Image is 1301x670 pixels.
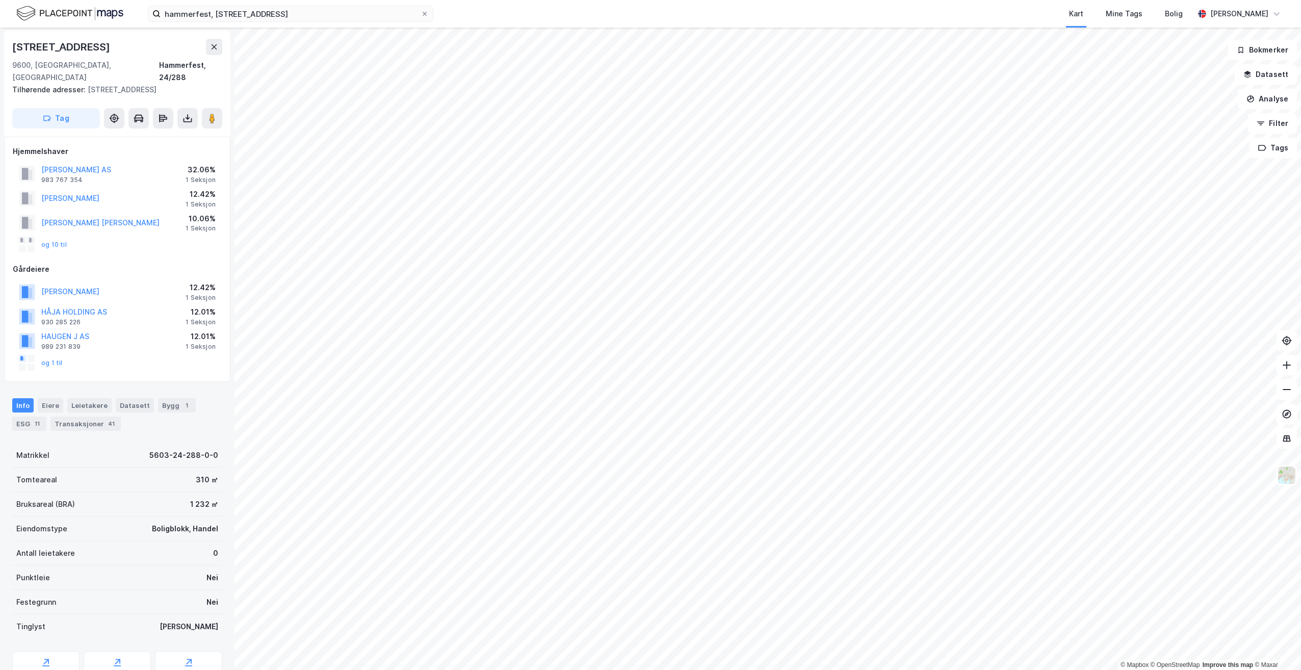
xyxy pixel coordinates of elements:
div: 930 285 226 [41,318,81,326]
div: 0 [213,547,218,559]
div: Matrikkel [16,449,49,461]
button: Bokmerker [1228,40,1297,60]
div: 989 231 839 [41,343,81,351]
a: Improve this map [1203,661,1253,668]
div: Punktleie [16,572,50,584]
input: Søk på adresse, matrikkel, gårdeiere, leietakere eller personer [161,6,421,21]
div: [PERSON_NAME] [160,621,218,633]
button: Filter [1248,113,1297,134]
div: Festegrunn [16,596,56,608]
div: 12.42% [186,281,216,294]
div: Bruksareal (BRA) [16,498,75,510]
div: 12.01% [186,306,216,318]
div: 1 232 ㎡ [190,498,218,510]
div: Tinglyst [16,621,45,633]
div: 1 Seksjon [186,318,216,326]
div: [STREET_ADDRESS] [12,84,214,96]
span: Tilhørende adresser: [12,85,88,94]
div: [STREET_ADDRESS] [12,39,112,55]
button: Tag [12,108,100,128]
div: 1 Seksjon [186,224,216,233]
button: Analyse [1238,89,1297,109]
div: Bygg [158,398,196,413]
div: Datasett [116,398,154,413]
div: Bolig [1165,8,1183,20]
div: 10.06% [186,213,216,225]
a: Mapbox [1121,661,1149,668]
div: [PERSON_NAME] [1210,8,1268,20]
div: Nei [206,572,218,584]
div: Hjemmelshaver [13,145,222,158]
div: 310 ㎡ [196,474,218,486]
div: 11 [32,419,42,429]
div: Eiere [38,398,63,413]
div: Tomteareal [16,474,57,486]
div: 1 Seksjon [186,343,216,351]
div: 12.42% [186,188,216,200]
button: Datasett [1235,64,1297,85]
div: 12.01% [186,330,216,343]
div: 9600, [GEOGRAPHIC_DATA], [GEOGRAPHIC_DATA] [12,59,159,84]
div: Kart [1069,8,1083,20]
div: Gårdeiere [13,263,222,275]
div: 1 Seksjon [186,294,216,302]
div: Leietakere [67,398,112,413]
button: Tags [1250,138,1297,158]
div: 5603-24-288-0-0 [149,449,218,461]
img: logo.f888ab2527a4732fd821a326f86c7f29.svg [16,5,123,22]
div: Boligblokk, Handel [152,523,218,535]
iframe: Chat Widget [1250,621,1301,670]
div: Eiendomstype [16,523,67,535]
div: 1 [181,400,192,410]
div: Nei [206,596,218,608]
div: Transaksjoner [50,417,121,431]
div: 32.06% [186,164,216,176]
div: 983 767 354 [41,176,83,184]
a: OpenStreetMap [1151,661,1200,668]
div: Info [12,398,34,413]
div: 41 [106,419,117,429]
div: ESG [12,417,46,431]
div: Hammerfest, 24/288 [159,59,222,84]
div: Mine Tags [1106,8,1142,20]
img: Z [1277,466,1296,485]
div: Antall leietakere [16,547,75,559]
div: 1 Seksjon [186,200,216,209]
div: 1 Seksjon [186,176,216,184]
